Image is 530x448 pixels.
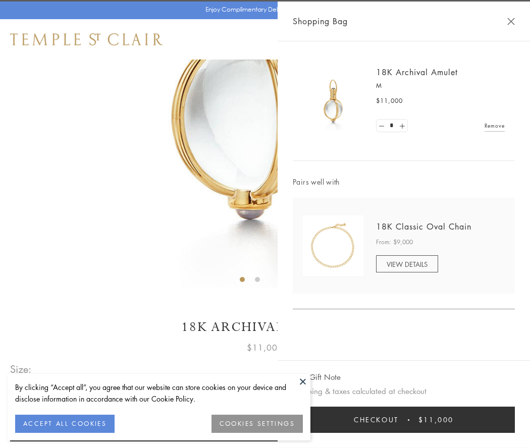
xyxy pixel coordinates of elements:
[15,415,115,433] button: ACCEPT ALL COOKIES
[376,237,413,247] span: From: $9,000
[293,371,341,383] button: Add Gift Note
[418,414,454,425] span: $11,000
[376,221,471,232] a: 18K Classic Oval Chain
[377,120,387,132] a: Set quantity to 0
[211,415,303,433] button: COOKIES SETTINGS
[376,81,505,91] p: M
[10,33,163,45] img: Temple St. Clair
[376,67,458,78] a: 18K Archival Amulet
[376,96,403,106] span: $11,000
[247,341,283,354] span: $11,000
[387,259,428,269] span: VIEW DETAILS
[507,18,515,25] button: Close Shopping Bag
[376,255,438,272] a: VIEW DETAILS
[293,407,515,433] button: Checkout $11,000
[293,385,515,398] p: Shipping & taxes calculated at checkout
[293,176,515,188] span: Pairs well with
[485,120,505,131] a: Remove
[303,215,363,276] img: N88865-OV18
[10,318,520,336] h1: 18K Archival Amulet
[354,414,399,425] span: Checkout
[303,71,363,131] img: 18K Archival Amulet
[10,361,32,377] span: Size:
[397,120,407,132] a: Set quantity to 2
[15,381,303,405] div: By clicking “Accept all”, you agree that our website can store cookies on your device and disclos...
[205,5,320,15] p: Enjoy Complimentary Delivery & Returns
[293,15,348,28] span: Shopping Bag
